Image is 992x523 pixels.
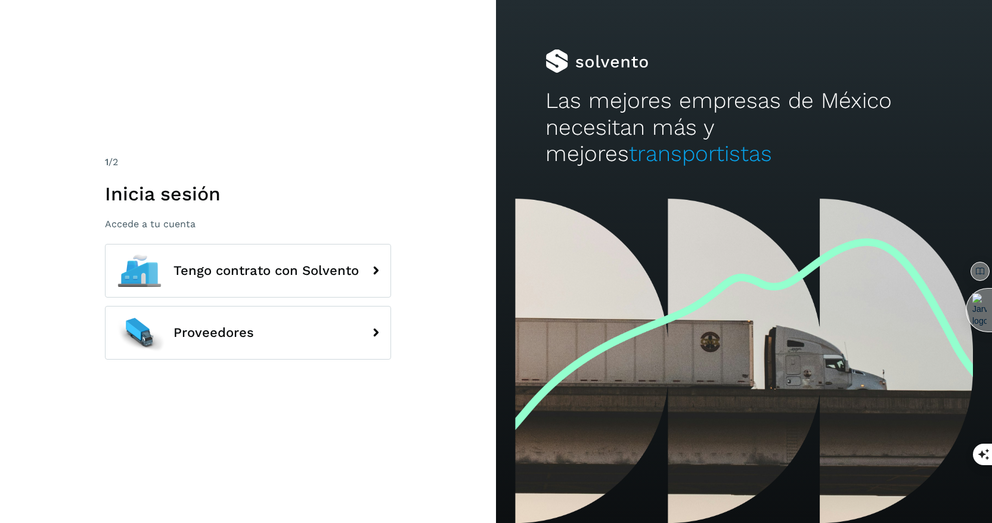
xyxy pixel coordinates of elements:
h2: Las mejores empresas de México necesitan más y mejores [545,88,943,167]
span: 1 [105,156,108,168]
button: Proveedores [105,306,391,360]
span: transportistas [629,141,772,166]
div: /2 [105,155,391,169]
span: Tengo contrato con Solvento [173,264,359,278]
button: Tengo contrato con Solvento [105,244,391,298]
h1: Inicia sesión [105,182,391,205]
span: Proveedores [173,326,254,340]
p: Accede a tu cuenta [105,218,391,230]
